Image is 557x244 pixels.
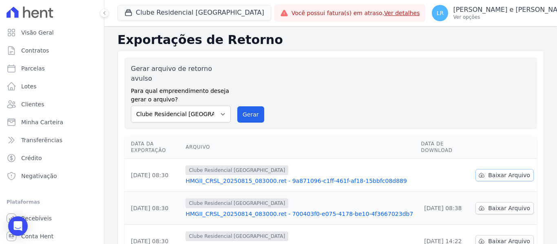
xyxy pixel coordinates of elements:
[384,10,420,16] a: Ver detalhes
[21,214,52,222] span: Recebíveis
[21,46,49,55] span: Contratos
[3,210,101,226] a: Recebíveis
[21,232,53,240] span: Conta Hent
[3,132,101,148] a: Transferências
[117,5,271,20] button: Clube Residencial [GEOGRAPHIC_DATA]
[3,60,101,77] a: Parcelas
[186,210,414,218] a: HMGII_CRSL_20250814_083000.ret - 700403f0-e075-4178-be10-4f3667023db7
[117,33,544,47] h2: Exportações de Retorno
[124,136,182,159] th: Data da Exportação
[186,165,288,175] span: Clube Residencial [GEOGRAPHIC_DATA]
[131,84,231,104] label: Para qual empreendimento deseja gerar o arquivo?
[418,136,472,159] th: Data de Download
[292,9,420,18] span: Você possui fatura(s) em atraso.
[21,82,37,90] span: Lotes
[3,24,101,41] a: Visão Geral
[237,106,264,123] button: Gerar
[418,192,472,225] td: [DATE] 08:38
[3,168,101,184] a: Negativação
[8,216,28,236] div: Open Intercom Messenger
[437,10,444,16] span: LR
[21,64,45,73] span: Parcelas
[3,42,101,59] a: Contratos
[21,154,42,162] span: Crédito
[131,64,231,84] label: Gerar arquivo de retorno avulso
[21,29,54,37] span: Visão Geral
[124,159,182,192] td: [DATE] 08:30
[475,169,534,181] a: Baixar Arquivo
[21,100,44,108] span: Clientes
[3,150,101,166] a: Crédito
[475,202,534,214] a: Baixar Arquivo
[186,177,414,185] a: HMGII_CRSL_20250815_083000.ret - 9a871096-c1ff-461f-af18-15bbfc08d889
[124,192,182,225] td: [DATE] 08:30
[3,114,101,130] a: Minha Carteira
[3,96,101,112] a: Clientes
[7,197,97,207] div: Plataformas
[186,198,288,208] span: Clube Residencial [GEOGRAPHIC_DATA]
[3,78,101,95] a: Lotes
[21,172,57,180] span: Negativação
[488,204,530,212] span: Baixar Arquivo
[21,136,62,144] span: Transferências
[21,118,63,126] span: Minha Carteira
[186,231,288,241] span: Clube Residencial [GEOGRAPHIC_DATA]
[488,171,530,179] span: Baixar Arquivo
[182,136,418,159] th: Arquivo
